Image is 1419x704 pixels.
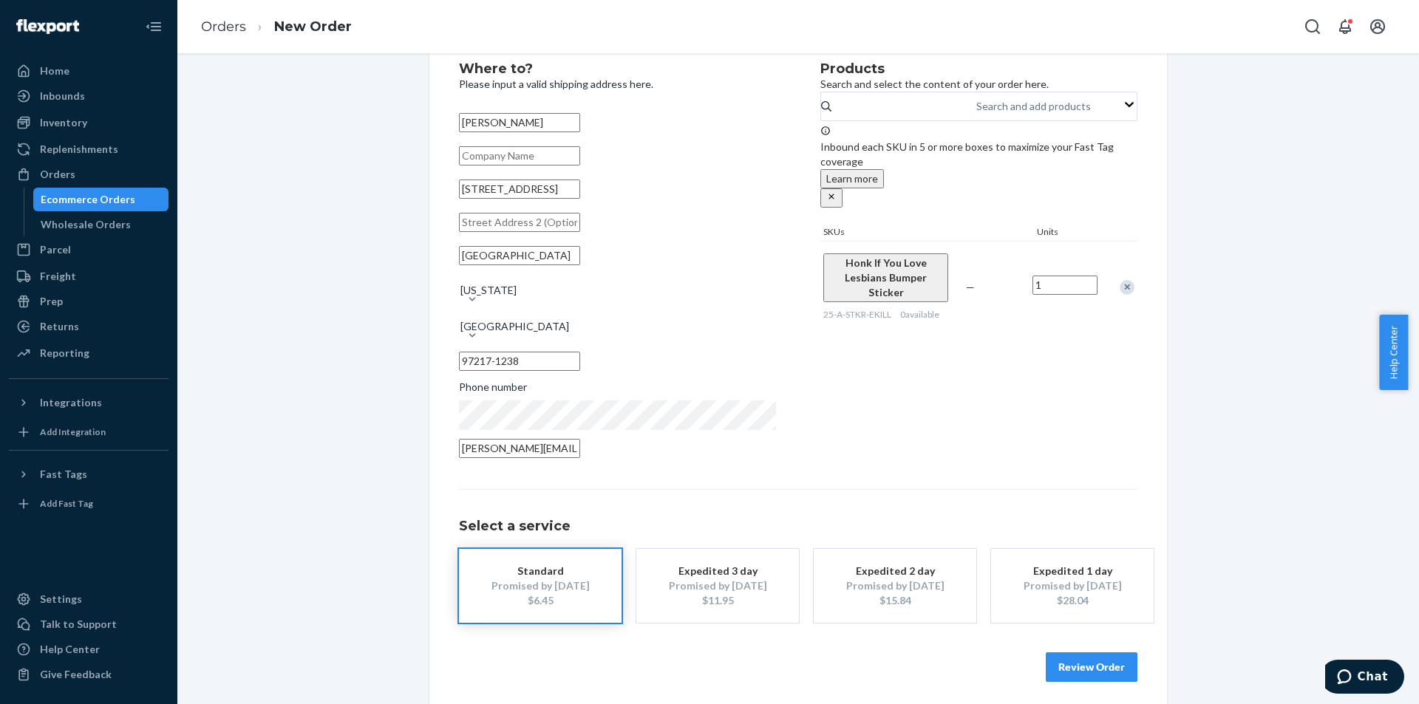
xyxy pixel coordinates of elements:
[40,592,82,606] div: Settings
[459,180,580,199] input: Street Address
[820,188,843,208] button: close
[459,77,776,92] p: Please input a valid shipping address here.
[459,146,580,165] input: Company Name
[1013,593,1132,608] div: $28.04
[659,593,777,608] div: $11.95
[459,352,580,371] input: ZIP Code
[659,578,777,593] div: Promised by [DATE]
[820,169,884,188] button: Learn more
[40,142,118,157] div: Replenishments
[1120,280,1134,295] div: Remove Item
[9,612,169,636] button: Talk to Support
[9,462,169,486] button: Fast Tags
[459,519,1137,534] h1: Select a service
[9,238,169,262] a: Parcel
[1034,225,1100,241] div: Units
[40,346,89,360] div: Reporting
[139,12,169,41] button: Close Navigation
[9,111,169,134] a: Inventory
[836,564,954,578] div: Expedited 2 day
[40,294,63,309] div: Prep
[9,315,169,338] a: Returns
[40,319,79,334] div: Returns
[459,62,776,77] h2: Where to?
[9,420,169,444] a: Add Integration
[9,59,169,83] a: Home
[823,309,891,320] span: 25-A-STKR-EKILL
[1330,12,1360,41] button: Open notifications
[41,192,135,207] div: Ecommerce Orders
[900,309,939,320] span: 0 available
[1046,652,1137,682] button: Review Order
[40,426,106,438] div: Add Integration
[33,213,169,236] a: Wholesale Orders
[16,19,79,34] img: Flexport logo
[40,167,75,182] div: Orders
[189,5,364,49] ol: breadcrumbs
[976,99,1091,114] div: Search and add products
[636,549,799,623] button: Expedited 3 dayPromised by [DATE]$11.95
[820,125,1137,208] div: Inbound each SKU in 5 or more boxes to maximize your Fast Tag coverage
[201,18,246,35] a: Orders
[459,246,580,265] input: City
[481,593,599,608] div: $6.45
[9,492,169,516] a: Add Fast Tag
[1298,12,1327,41] button: Open Search Box
[820,225,1034,241] div: SKUs
[836,578,954,593] div: Promised by [DATE]
[9,264,169,288] a: Freight
[40,269,76,284] div: Freight
[459,549,622,623] button: StandardPromised by [DATE]$6.45
[1013,578,1132,593] div: Promised by [DATE]
[40,395,102,410] div: Integrations
[460,283,517,298] div: [US_STATE]
[659,564,777,578] div: Expedited 3 day
[40,115,87,130] div: Inventory
[845,256,927,298] span: Honk If You Love Lesbians Bumper Sticker
[274,18,352,35] a: New Order
[459,439,580,458] input: Email (Only Required for International)
[1325,660,1404,697] iframe: Opens a widget where you can chat to one of our agents
[9,587,169,611] a: Settings
[40,497,93,510] div: Add Fast Tag
[9,341,169,365] a: Reporting
[481,564,599,578] div: Standard
[820,62,1137,77] h2: Products
[9,391,169,414] button: Integrations
[9,638,169,661] a: Help Center
[820,77,1137,92] p: Search and select the content of your order here.
[814,549,976,623] button: Expedited 2 dayPromised by [DATE]$15.84
[9,290,169,313] a: Prep
[40,617,117,632] div: Talk to Support
[991,549,1154,623] button: Expedited 1 dayPromised by [DATE]$28.04
[9,663,169,686] button: Give Feedback
[1363,12,1392,41] button: Open account menu
[40,467,87,482] div: Fast Tags
[40,642,100,657] div: Help Center
[460,319,569,334] div: [GEOGRAPHIC_DATA]
[1379,315,1408,390] button: Help Center
[33,188,169,211] a: Ecommerce Orders
[459,276,460,290] input: [US_STATE]
[1032,276,1098,295] input: Quantity
[823,253,948,302] button: Honk If You Love Lesbians Bumper Sticker
[966,281,975,293] span: —
[40,89,85,103] div: Inbounds
[9,163,169,186] a: Orders
[459,113,580,132] input: First & Last Name
[459,213,580,232] input: Street Address 2 (Optional)
[9,84,169,108] a: Inbounds
[481,578,599,593] div: Promised by [DATE]
[40,242,71,257] div: Parcel
[40,667,112,682] div: Give Feedback
[1013,564,1132,578] div: Expedited 1 day
[9,137,169,161] a: Replenishments
[459,380,527,400] span: Phone number
[459,312,460,327] input: [GEOGRAPHIC_DATA]
[836,593,954,608] div: $15.84
[40,64,69,78] div: Home
[41,217,131,232] div: Wholesale Orders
